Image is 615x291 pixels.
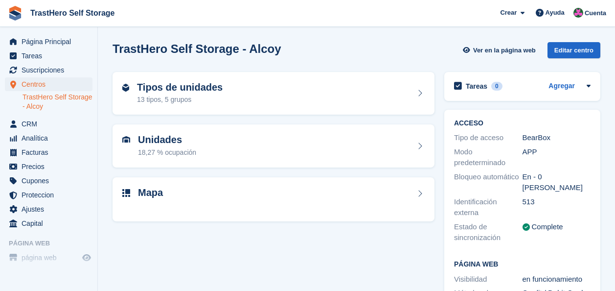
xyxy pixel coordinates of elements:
span: Página web [9,239,97,248]
span: Crear [500,8,517,18]
a: TrastHero Self Storage [26,5,119,21]
div: Modo predeterminado [454,146,523,169]
div: 13 tipos, 5 grupos [137,95,223,105]
div: 18,27 % ocupación [138,147,196,158]
h2: Unidades [138,134,196,145]
a: menu [5,217,92,230]
a: Agregar [548,81,575,92]
span: Capital [22,217,80,230]
a: Ver en la página web [462,42,540,58]
div: BearBox [523,132,591,144]
a: TrastHero Self Storage - Alcoy [23,93,92,111]
div: en funcionamiento [523,274,591,285]
span: Precios [22,160,80,173]
h2: Tareas [466,82,487,91]
img: unit-icn-7be61d7bf1b0ce9d3e12c5938cc71ed9869f7b940bace4675aadf7bd6d80202e.svg [122,136,130,143]
span: Proteccion [22,188,80,202]
div: Tipo de acceso [454,132,523,144]
h2: ACCESO [454,120,591,127]
div: 513 [523,196,591,218]
a: Unidades 18,27 % ocupación [113,124,434,168]
img: stora-icon-8386f47178a22dfd0bd8f6a31ec36ba5ce8667c1dd55bd0f319d3a0aa187defe.svg [8,6,23,21]
span: Centros [22,77,80,91]
a: Editar centro [547,42,600,62]
span: Tareas [22,49,80,63]
div: APP [523,146,591,169]
span: CRM [22,117,80,131]
div: Complete [532,221,563,233]
a: menu [5,117,92,131]
a: Tipos de unidades 13 tipos, 5 grupos [113,72,434,115]
a: menu [5,145,92,159]
span: Analítica [22,131,80,145]
div: Identificación externa [454,196,523,218]
span: Cupones [22,174,80,188]
img: map-icn-33ee37083ee616e46c38cad1a60f524a97daa1e2b2c8c0bc3eb3415660979fc1.svg [122,189,130,197]
a: Vista previa de la tienda [81,252,92,264]
span: página web [22,251,80,265]
span: Ajustes [22,202,80,216]
h2: TrastHero Self Storage - Alcoy [113,42,281,55]
a: menu [5,160,92,173]
a: menu [5,202,92,216]
a: menu [5,131,92,145]
img: Marua Grioui [573,8,583,18]
a: menu [5,77,92,91]
div: Editar centro [547,42,600,58]
a: menu [5,174,92,188]
span: Cuenta [585,8,606,18]
span: Suscripciones [22,63,80,77]
span: Ayuda [546,8,565,18]
a: menu [5,63,92,77]
a: menu [5,188,92,202]
a: menú [5,251,92,265]
a: menu [5,35,92,48]
div: 0 [491,82,502,91]
a: menu [5,49,92,63]
span: Ver en la página web [473,46,536,55]
div: Visibilidad [454,274,523,285]
div: Bloqueo automático [454,171,523,194]
a: Mapa [113,177,434,222]
span: Facturas [22,145,80,159]
h2: Mapa [138,187,163,198]
h2: Tipos de unidades [137,82,223,93]
h2: Página web [454,261,591,268]
span: Página Principal [22,35,80,48]
div: En - 0 [PERSON_NAME] [523,171,591,194]
div: Estado de sincronización [454,221,523,243]
img: unit-type-icn-2b2737a686de81e16bb02015468b77c625bbabd49415b5ef34ead5e3b44a266d.svg [122,84,129,92]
